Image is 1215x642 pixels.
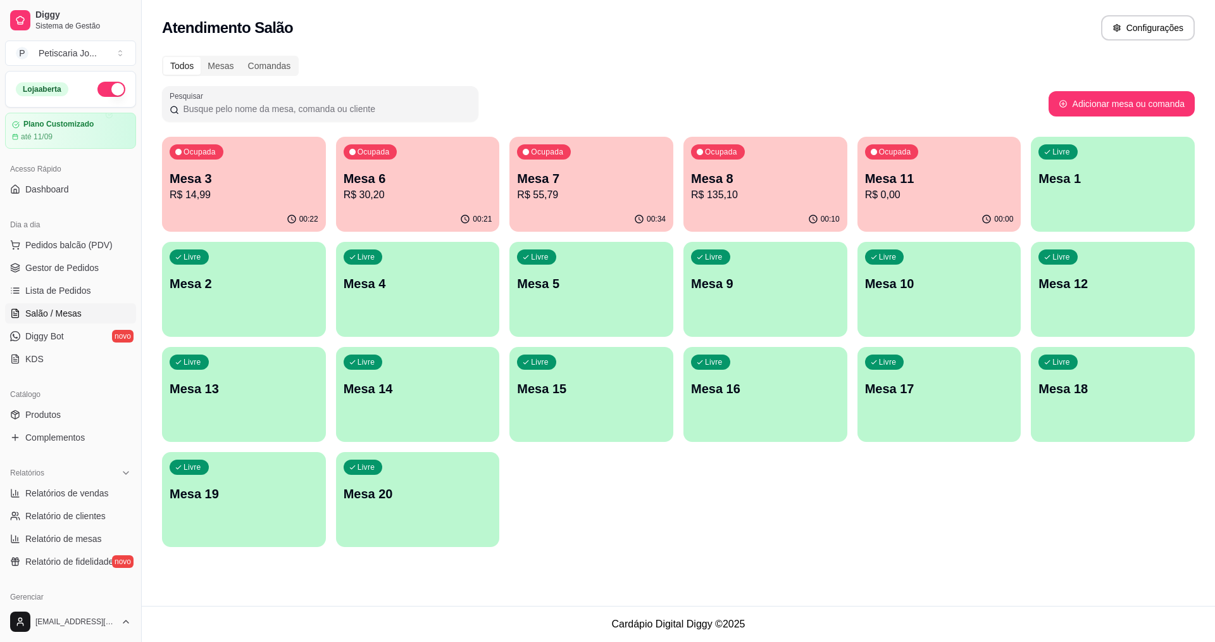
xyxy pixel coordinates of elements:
[647,214,666,224] p: 00:34
[857,242,1021,337] button: LivreMesa 10
[5,41,136,66] button: Select a team
[170,485,318,503] p: Mesa 19
[163,57,201,75] div: Todos
[35,9,131,21] span: Diggy
[16,47,28,60] span: P
[517,380,666,398] p: Mesa 15
[336,137,500,232] button: OcupadaMesa 6R$ 30,2000:21
[1031,347,1195,442] button: LivreMesa 18
[184,462,201,472] p: Livre
[865,187,1014,203] p: R$ 0,00
[879,147,911,157] p: Ocupada
[705,147,737,157] p: Ocupada
[683,137,847,232] button: OcupadaMesa 8R$ 135,1000:10
[5,483,136,503] a: Relatórios de vendas
[1031,137,1195,232] button: LivreMesa 1
[5,113,136,149] a: Plano Customizadoaté 11/09
[1031,242,1195,337] button: LivreMesa 12
[358,147,390,157] p: Ocupada
[184,357,201,367] p: Livre
[25,284,91,297] span: Lista de Pedidos
[509,347,673,442] button: LivreMesa 15
[821,214,840,224] p: 00:10
[97,82,125,97] button: Alterar Status
[162,452,326,547] button: LivreMesa 19
[5,587,136,607] div: Gerenciar
[857,347,1021,442] button: LivreMesa 17
[5,551,136,572] a: Relatório de fidelidadenovo
[1038,275,1187,293] p: Mesa 12
[705,357,723,367] p: Livre
[162,242,326,337] button: LivreMesa 2
[25,510,106,522] span: Relatório de clientes
[879,252,897,262] p: Livre
[170,187,318,203] p: R$ 14,99
[39,47,97,60] div: Petiscaria Jo ...
[5,235,136,255] button: Pedidos balcão (PDV)
[358,252,375,262] p: Livre
[16,82,68,96] div: Loja aberta
[25,330,64,343] span: Diggy Bot
[336,347,500,442] button: LivreMesa 14
[683,242,847,337] button: LivreMesa 9
[5,5,136,35] a: DiggySistema de Gestão
[25,408,61,421] span: Produtos
[5,179,136,199] a: Dashboard
[531,252,549,262] p: Livre
[10,468,44,478] span: Relatórios
[35,617,116,627] span: [EMAIL_ADDRESS][DOMAIN_NAME]
[683,347,847,442] button: LivreMesa 16
[5,159,136,179] div: Acesso Rápido
[5,349,136,369] a: KDS
[5,405,136,425] a: Produtos
[25,555,113,568] span: Relatório de fidelidade
[344,275,492,293] p: Mesa 4
[336,452,500,547] button: LivreMesa 20
[531,147,563,157] p: Ocupada
[691,275,840,293] p: Mesa 9
[517,187,666,203] p: R$ 55,79
[170,170,318,187] p: Mesa 3
[170,380,318,398] p: Mesa 13
[5,427,136,448] a: Complementos
[1101,15,1195,41] button: Configurações
[344,485,492,503] p: Mesa 20
[179,103,471,115] input: Pesquisar
[994,214,1013,224] p: 00:00
[35,21,131,31] span: Sistema de Gestão
[5,280,136,301] a: Lista de Pedidos
[531,357,549,367] p: Livre
[865,170,1014,187] p: Mesa 11
[162,137,326,232] button: OcupadaMesa 3R$ 14,9900:22
[184,147,216,157] p: Ocupada
[25,239,113,251] span: Pedidos balcão (PDV)
[162,18,293,38] h2: Atendimento Salão
[1052,147,1070,157] p: Livre
[358,462,375,472] p: Livre
[5,529,136,549] a: Relatório de mesas
[865,275,1014,293] p: Mesa 10
[170,275,318,293] p: Mesa 2
[25,532,102,545] span: Relatório de mesas
[21,132,53,142] article: até 11/09
[705,252,723,262] p: Livre
[162,347,326,442] button: LivreMesa 13
[5,326,136,346] a: Diggy Botnovo
[201,57,240,75] div: Mesas
[1052,357,1070,367] p: Livre
[5,303,136,324] a: Salão / Mesas
[857,137,1021,232] button: OcupadaMesa 11R$ 0,0000:00
[1052,252,1070,262] p: Livre
[25,431,85,444] span: Complementos
[691,170,840,187] p: Mesa 8
[344,170,492,187] p: Mesa 6
[691,187,840,203] p: R$ 135,10
[5,607,136,637] button: [EMAIL_ADDRESS][DOMAIN_NAME]
[5,384,136,405] div: Catálogo
[5,258,136,278] a: Gestor de Pedidos
[879,357,897,367] p: Livre
[170,91,208,101] label: Pesquisar
[25,487,109,500] span: Relatórios de vendas
[25,353,44,365] span: KDS
[344,187,492,203] p: R$ 30,20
